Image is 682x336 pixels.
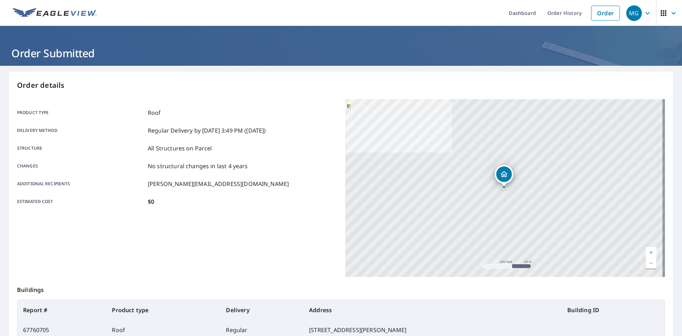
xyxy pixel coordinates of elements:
[591,6,620,21] a: Order
[220,300,303,320] th: Delivery
[17,80,665,91] p: Order details
[17,126,145,135] p: Delivery method
[148,144,212,153] p: All Structures on Parcel
[17,162,145,170] p: Changes
[17,197,145,206] p: Estimated cost
[148,162,248,170] p: No structural changes in last 4 years
[9,46,673,60] h1: Order Submitted
[106,300,220,320] th: Product type
[17,108,145,117] p: Product type
[495,165,513,187] div: Dropped pin, building 1, Residential property, 311 Bristlecone Ct N Saint Charles, MO 63304
[17,180,145,188] p: Additional recipients
[17,144,145,153] p: Structure
[626,5,642,21] div: MG
[562,300,665,320] th: Building ID
[148,108,161,117] p: Roof
[17,277,665,300] p: Buildings
[148,180,289,188] p: [PERSON_NAME][EMAIL_ADDRESS][DOMAIN_NAME]
[148,197,154,206] p: $0
[148,126,266,135] p: Regular Delivery by [DATE] 3:49 PM ([DATE])
[303,300,562,320] th: Address
[17,300,106,320] th: Report #
[646,247,656,258] a: Current Level 17, Zoom In
[13,8,97,18] img: EV Logo
[646,258,656,268] a: Current Level 17, Zoom Out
